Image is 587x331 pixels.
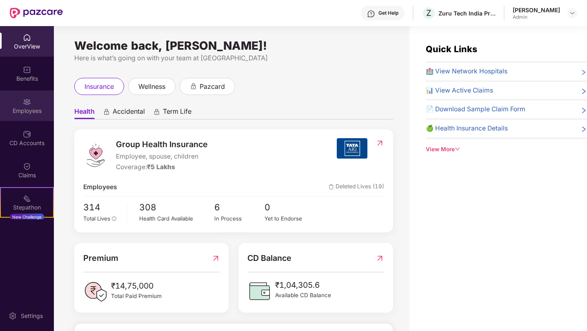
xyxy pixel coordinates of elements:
img: RedirectIcon [376,139,384,147]
span: 📊 View Active Claims [426,86,493,96]
div: animation [103,108,110,115]
span: Premium [83,252,118,265]
span: insurance [84,82,114,92]
span: Total Lives [83,215,110,222]
span: 🍏 Health Insurance Details [426,124,508,134]
div: Settings [18,312,45,320]
div: Get Help [378,10,398,16]
span: 308 [139,201,214,214]
img: svg+xml;base64,PHN2ZyBpZD0iU2V0dGluZy0yMHgyMCIgeG1sbnM9Imh0dHA6Ly93d3cudzMub3JnLzIwMDAvc3ZnIiB3aW... [9,312,17,320]
span: Employee, spouse, children [116,152,208,162]
span: Group Health Insurance [116,138,208,151]
img: svg+xml;base64,PHN2ZyBpZD0iRHJvcGRvd24tMzJ4MzIiIHhtbG5zPSJodHRwOi8vd3d3LnczLm9yZy8yMDAwL3N2ZyIgd2... [569,10,576,16]
img: deleteIcon [329,184,334,190]
img: svg+xml;base64,PHN2ZyB4bWxucz0iaHR0cDovL3d3dy53My5vcmcvMjAwMC9zdmciIHdpZHRoPSIyMSIgaGVpZ2h0PSIyMC... [23,194,31,203]
span: Quick Links [426,44,477,54]
div: View More [426,145,587,154]
img: New Pazcare Logo [10,8,63,18]
img: svg+xml;base64,PHN2ZyBpZD0iQmVuZWZpdHMiIHhtbG5zPSJodHRwOi8vd3d3LnczLm9yZy8yMDAwL3N2ZyIgd2lkdGg9Ij... [23,66,31,74]
span: Z [426,8,431,18]
img: RedirectIcon [376,252,384,265]
span: 314 [83,201,121,214]
img: insurerIcon [337,138,367,159]
span: Accidental [113,107,145,119]
img: svg+xml;base64,PHN2ZyBpZD0iSGVscC0zMngzMiIgeG1sbnM9Imh0dHA6Ly93d3cudzMub3JnLzIwMDAvc3ZnIiB3aWR0aD... [367,10,375,18]
div: Admin [513,14,560,20]
div: Welcome back, [PERSON_NAME]! [74,42,393,49]
img: svg+xml;base64,PHN2ZyBpZD0iRW1wbG95ZWVzIiB4bWxucz0iaHR0cDovL3d3dy53My5vcmcvMjAwMC9zdmciIHdpZHRoPS... [23,98,31,106]
span: ₹14,75,000 [111,280,162,292]
span: right [580,106,587,115]
span: 6 [214,201,265,214]
span: right [580,87,587,96]
span: Employees [83,182,117,192]
span: CD Balance [247,252,291,265]
span: Deleted Lives (19) [329,182,384,192]
span: 🏥 View Network Hospitals [426,66,507,77]
span: Available CD Balance [275,291,331,300]
span: down [455,146,460,152]
span: pazcard [200,82,225,92]
div: Here is what’s going on with your team at [GEOGRAPHIC_DATA] [74,53,393,63]
span: Health [74,107,95,119]
span: wellness [138,82,165,92]
div: animation [190,82,197,90]
div: Health Card Available [139,214,214,223]
span: ₹5 Lakhs [147,163,175,171]
span: 0 [265,201,315,214]
img: CDBalanceIcon [247,279,272,303]
span: Total Paid Premium [111,292,162,300]
span: ₹1,04,305.6 [275,279,331,291]
div: [PERSON_NAME] [513,6,560,14]
img: PaidPremiumIcon [83,280,108,304]
div: Coverage: [116,162,208,172]
span: right [580,125,587,134]
div: Stepathon [1,203,53,212]
img: svg+xml;base64,PHN2ZyBpZD0iSG9tZSIgeG1sbnM9Imh0dHA6Ly93d3cudzMub3JnLzIwMDAvc3ZnIiB3aWR0aD0iMjAiIG... [23,33,31,42]
span: 📄 Download Sample Claim Form [426,104,525,115]
div: Zuru Tech India Private Limited [438,9,496,17]
span: info-circle [112,216,117,221]
img: svg+xml;base64,PHN2ZyBpZD0iQ0RfQWNjb3VudHMiIGRhdGEtbmFtZT0iQ0QgQWNjb3VudHMiIHhtbG5zPSJodHRwOi8vd3... [23,130,31,138]
img: RedirectIcon [211,252,220,265]
span: Term Life [163,107,191,119]
div: Yet to Endorse [265,214,315,223]
img: svg+xml;base64,PHN2ZyBpZD0iQ2xhaW0iIHhtbG5zPSJodHRwOi8vd3d3LnczLm9yZy8yMDAwL3N2ZyIgd2lkdGg9IjIwIi... [23,162,31,170]
span: right [580,68,587,77]
div: New Challenge [10,214,44,220]
div: animation [153,108,160,115]
div: In Process [214,214,265,223]
img: logo [83,143,108,168]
